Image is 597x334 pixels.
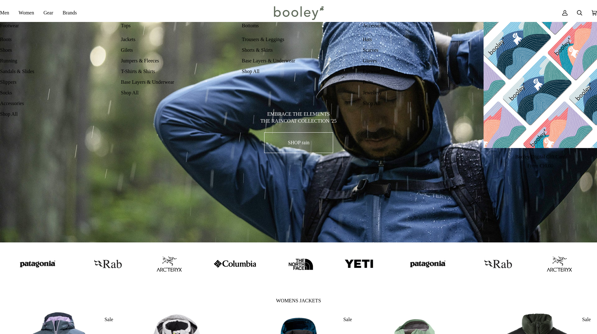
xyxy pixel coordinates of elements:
[515,153,565,161] p: Booley Digital Gift Card
[242,68,355,75] a: Shop All
[363,46,476,54] a: Scarves
[484,151,597,170] a: Booley Digital Gift Card
[363,22,476,33] a: Accessories
[242,36,355,43] a: Trousers & Leggings
[14,4,39,22] a: Women
[484,22,597,148] a: Booley Digital Gift Card
[121,89,234,97] a: Shop All
[242,46,355,54] a: Shorts & Skirts
[363,89,476,97] a: Jewellery
[340,314,355,325] div: Sale
[242,22,355,29] span: Bottoms
[276,297,321,311] p: WOMENS JACKETS
[242,57,355,65] a: Base Layers & Underwear
[18,9,34,17] span: Women
[363,57,476,65] a: Gloves
[121,22,234,29] span: Tops
[579,314,594,325] div: Sale
[121,68,234,75] a: T-Shirts & Shirts
[363,36,476,43] a: Hats
[242,22,355,33] a: Bottoms
[14,4,39,22] div: Women Footwear Boots Shoes Running Sandals & Slides Slippers Socks Accessories Shop All Tops Jack...
[121,36,234,43] a: Jackets
[363,68,476,75] a: Eyewear
[121,22,234,33] a: Tops
[484,22,597,170] product-grid-item: Booley Digital Gift Card
[63,9,77,17] span: Brands
[527,162,553,170] span: From €10.00
[121,78,234,86] a: Base Layers & Underwear
[484,22,597,148] product-grid-item-variant: €10.00
[121,46,234,54] a: Gilets
[271,4,326,22] img: Booley
[363,78,476,86] a: Belts
[58,4,81,22] a: Brands
[363,22,476,29] span: Accessories
[101,314,116,325] div: Sale
[363,100,476,107] a: Shop All
[121,57,234,65] a: Jumpers & Fleeces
